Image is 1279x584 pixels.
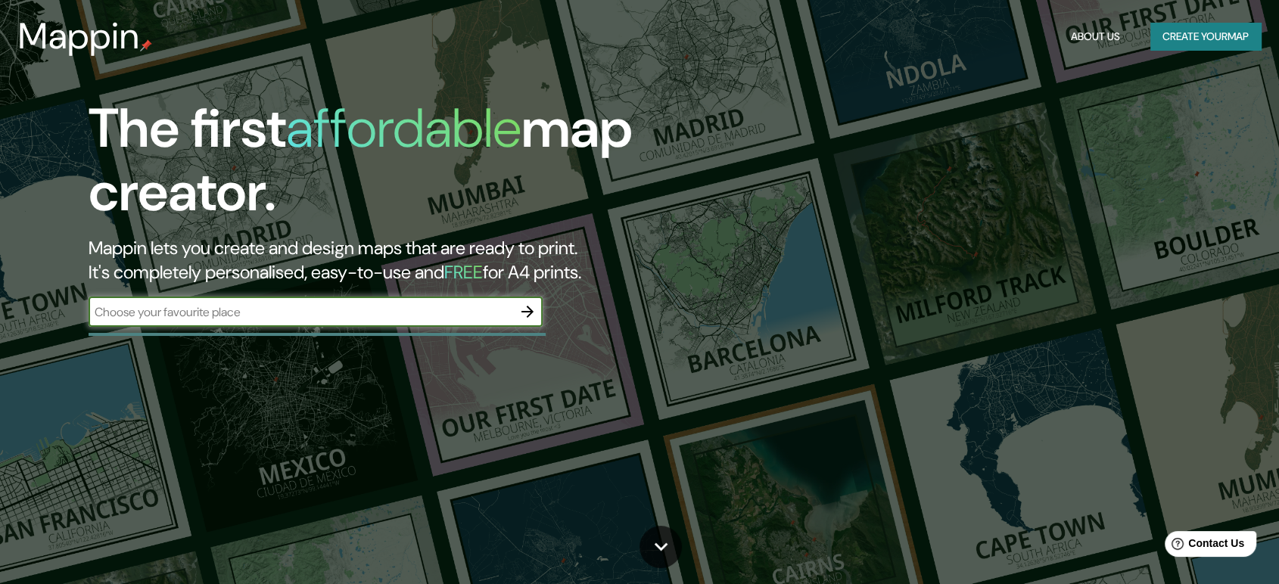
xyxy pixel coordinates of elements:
button: About Us [1065,23,1126,51]
h3: Mappin [18,15,140,57]
iframe: Help widget launcher [1144,525,1262,567]
h2: Mappin lets you create and design maps that are ready to print. It's completely personalised, eas... [89,236,728,284]
h1: affordable [286,93,521,163]
h5: FREE [444,260,483,284]
input: Choose your favourite place [89,303,512,321]
button: Create yourmap [1150,23,1261,51]
h1: The first map creator. [89,97,728,236]
img: mappin-pin [140,39,152,51]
